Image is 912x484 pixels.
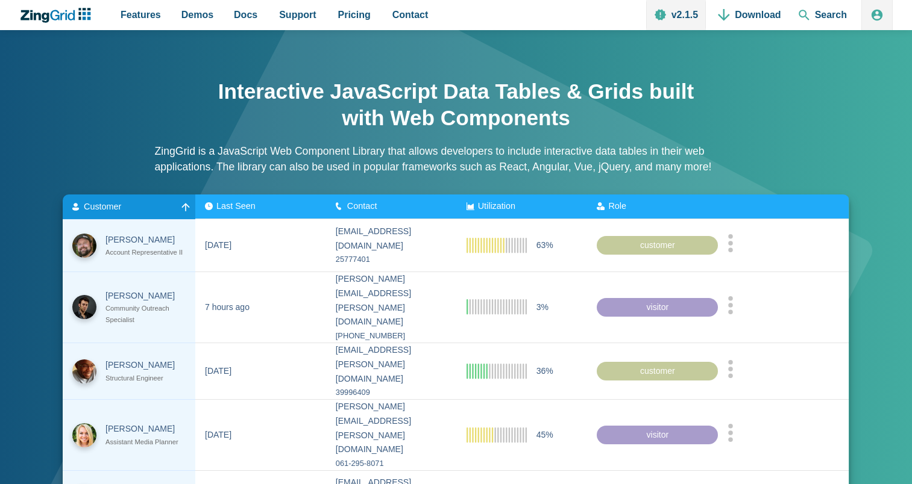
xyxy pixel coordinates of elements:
div: [PERSON_NAME] [105,422,186,436]
h1: Interactive JavaScript Data Tables & Grids built with Web Components [215,78,697,131]
div: Assistant Media Planner [105,436,186,448]
span: Contact [392,7,429,23]
div: visitor [597,297,719,317]
div: Account Representative II [105,247,186,258]
span: Pricing [338,7,371,23]
span: Demos [181,7,213,23]
div: [DATE] [205,364,231,378]
div: [PERSON_NAME][EMAIL_ADDRESS][PERSON_NAME][DOMAIN_NAME] [336,272,447,329]
p: ZingGrid is a JavaScript Web Component Library that allows developers to include interactive data... [155,143,758,175]
span: Support [279,7,316,23]
span: 36% [536,364,553,378]
span: 3% [536,300,549,314]
div: visitor [597,425,719,444]
div: 7 hours ago [205,300,250,314]
div: [EMAIL_ADDRESS][DOMAIN_NAME] [336,225,447,253]
div: Structural Engineer [105,373,186,384]
span: 63% [536,238,553,252]
div: [PERSON_NAME][EMAIL_ADDRESS][PERSON_NAME][DOMAIN_NAME] [336,400,447,457]
div: 061-295-8071 [336,457,447,470]
span: 45% [536,427,553,442]
div: [DATE] [205,427,231,442]
div: [EMAIL_ADDRESS][PERSON_NAME][DOMAIN_NAME] [336,343,447,386]
div: Community Outreach Specialist [105,303,186,326]
span: Last Seen [216,201,256,211]
div: 39996409 [336,386,447,399]
span: Customer [84,201,121,211]
a: ZingChart Logo. Click to return to the homepage [19,8,97,23]
div: customer [597,235,719,255]
span: Role [609,201,627,211]
span: Features [121,7,161,23]
span: Utilization [478,201,515,211]
span: Contact [347,201,377,211]
div: 25777401 [336,253,447,266]
div: customer [597,361,719,380]
span: Docs [234,7,257,23]
div: [DATE] [205,238,231,252]
div: [PHONE_NUMBER] [336,329,447,343]
div: [PERSON_NAME] [105,232,186,247]
div: [PERSON_NAME] [105,358,186,373]
div: [PERSON_NAME] [105,288,186,303]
